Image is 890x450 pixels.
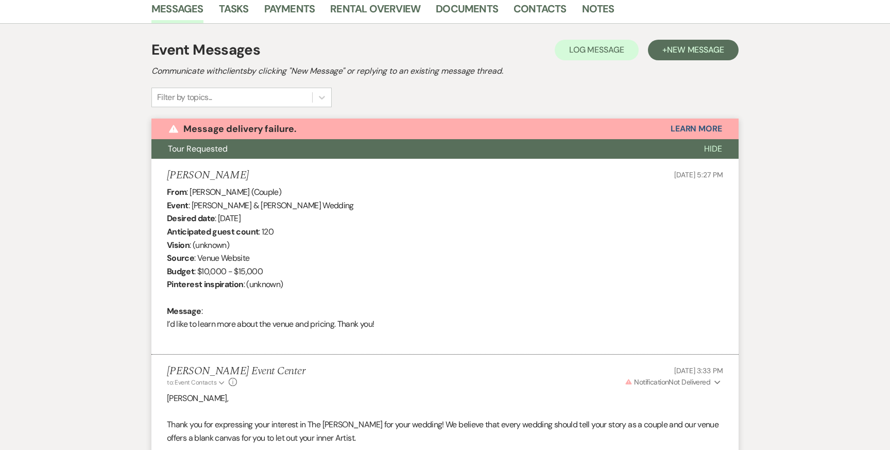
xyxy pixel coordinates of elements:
button: Hide [688,139,739,159]
a: Messages [151,1,203,23]
span: Log Message [569,44,624,55]
span: Notification [634,377,669,387]
button: NotificationNot Delivered [623,377,723,388]
b: Event [167,200,189,211]
h1: Event Messages [151,39,260,61]
div: : [PERSON_NAME] (Couple) : [PERSON_NAME] & [PERSON_NAME] Wedding : [DATE] : 120 : (unknown) : Ven... [167,186,723,344]
b: Pinterest inspiration [167,279,244,290]
div: Filter by topics... [157,91,212,104]
a: Documents [436,1,498,23]
span: Not Delivered [625,377,710,387]
h5: [PERSON_NAME] [167,169,249,182]
span: Thank you for expressing your interest in The [PERSON_NAME] for your wedding! We believe that eve... [167,419,718,443]
span: New Message [667,44,724,55]
a: Contacts [514,1,567,23]
span: [DATE] 5:27 PM [674,170,723,179]
p: [PERSON_NAME], [167,392,723,405]
b: From [167,187,186,197]
a: Tasks [219,1,249,23]
span: [DATE] 3:33 PM [674,366,723,375]
button: +New Message [648,40,739,60]
span: Tour Requested [168,143,228,154]
b: Message [167,306,201,316]
h2: Communicate with clients by clicking "New Message" or replying to an existing message thread. [151,65,739,77]
p: Message delivery failure. [183,121,297,137]
button: to: Event Contacts [167,378,226,387]
a: Payments [264,1,315,23]
h5: [PERSON_NAME] Event Center [167,365,305,378]
button: Log Message [555,40,639,60]
b: Budget [167,266,194,277]
span: to: Event Contacts [167,378,216,387]
b: Desired date [167,213,215,224]
b: Anticipated guest count [167,226,259,237]
b: Source [167,253,194,263]
b: Vision [167,240,190,251]
a: Rental Overview [330,1,420,23]
span: Hide [704,143,722,154]
button: Learn More [671,125,722,133]
a: Notes [582,1,614,23]
button: Tour Requested [151,139,688,159]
